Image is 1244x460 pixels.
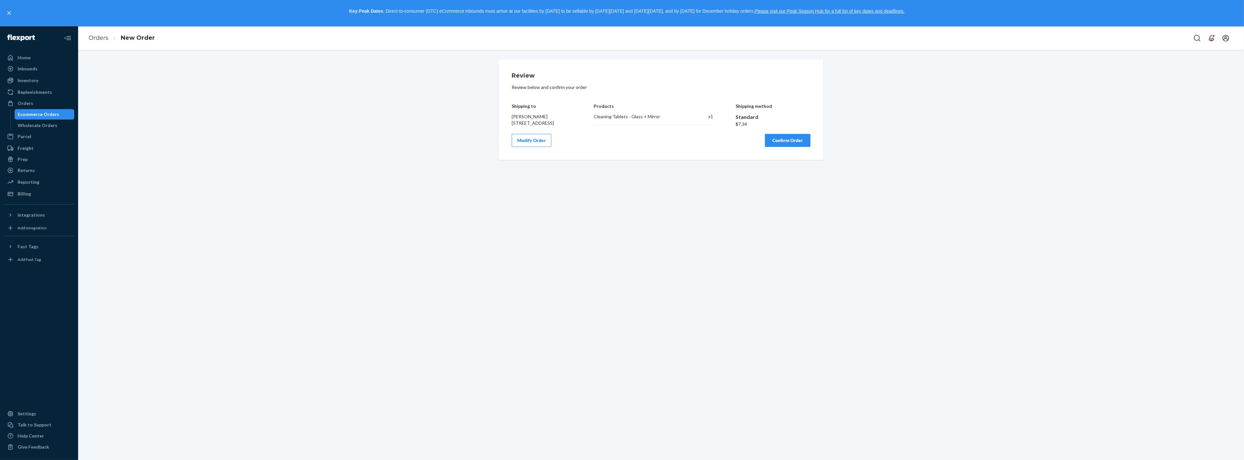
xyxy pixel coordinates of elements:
div: Cleaning Tablets - Glass + Mirror [594,113,688,120]
a: Home [4,52,74,63]
img: Flexport logo [7,35,35,41]
div: Help Center [18,433,44,439]
div: Inventory [18,77,38,84]
div: Prep [18,156,28,163]
a: Please visit our Peak Season Hub for a full list of key dates and deadlines. [754,8,905,14]
a: Parcel [4,131,74,142]
ol: breadcrumbs [83,28,160,48]
a: Billing [4,189,74,199]
h4: Shipping method [736,104,811,108]
div: Reporting [18,179,39,185]
a: Inventory [4,75,74,86]
div: Add Fast Tag [18,257,41,262]
a: Talk to Support [4,420,74,430]
div: Give Feedback [18,444,49,450]
div: $7.34 [736,121,811,127]
a: Orders [4,98,74,108]
a: Freight [4,143,74,153]
button: Open Search Box [1191,32,1204,45]
div: Fast Tags [18,243,38,250]
span: [PERSON_NAME] [STREET_ADDRESS] [512,114,554,126]
button: Confirm Order [765,134,810,147]
button: Open notifications [1205,32,1218,45]
div: Standard [736,113,811,121]
button: Modify Order [512,134,551,147]
button: Open account menu [1219,32,1232,45]
a: Prep [4,154,74,165]
button: Give Feedback [4,442,74,452]
div: Wholesale Orders [18,122,58,129]
div: Ecommerce Orders [18,111,60,118]
button: close, [6,10,12,16]
h1: Review [512,73,810,79]
a: Add Fast Tag [4,254,74,265]
div: Home [18,54,31,61]
div: Freight [18,145,34,151]
a: Settings [4,409,74,419]
div: Settings [18,410,36,417]
a: New Order [121,34,155,41]
div: Inbounds [18,65,37,72]
a: Replenishments [4,87,74,97]
div: Replenishments [18,89,52,95]
a: Add Integration [4,223,74,233]
div: Talk to Support [18,422,51,428]
p: : Direct-to-consumer (DTC) eCommerce inbounds must arrive at our facilities by [DATE] to be sella... [16,6,1238,17]
button: Integrations [4,210,74,220]
div: Billing [18,191,31,197]
a: Inbounds [4,64,74,74]
div: Add Integration [18,225,47,231]
div: Integrations [18,212,45,218]
p: Review below and confirm your order [512,84,810,91]
button: Close Navigation [61,32,74,45]
a: Returns [4,165,74,176]
a: Orders [89,34,108,41]
a: Ecommerce Orders [15,109,75,120]
h4: Products [594,104,713,108]
div: x 1 [695,113,713,120]
a: Wholesale Orders [15,120,75,131]
a: Help Center [4,431,74,441]
div: Returns [18,167,35,174]
a: Reporting [4,177,74,187]
strong: Key Peak Dates [349,8,383,14]
div: Parcel [18,133,31,140]
button: Fast Tags [4,241,74,252]
h4: Shipping to [512,104,572,108]
div: Orders [18,100,33,107]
